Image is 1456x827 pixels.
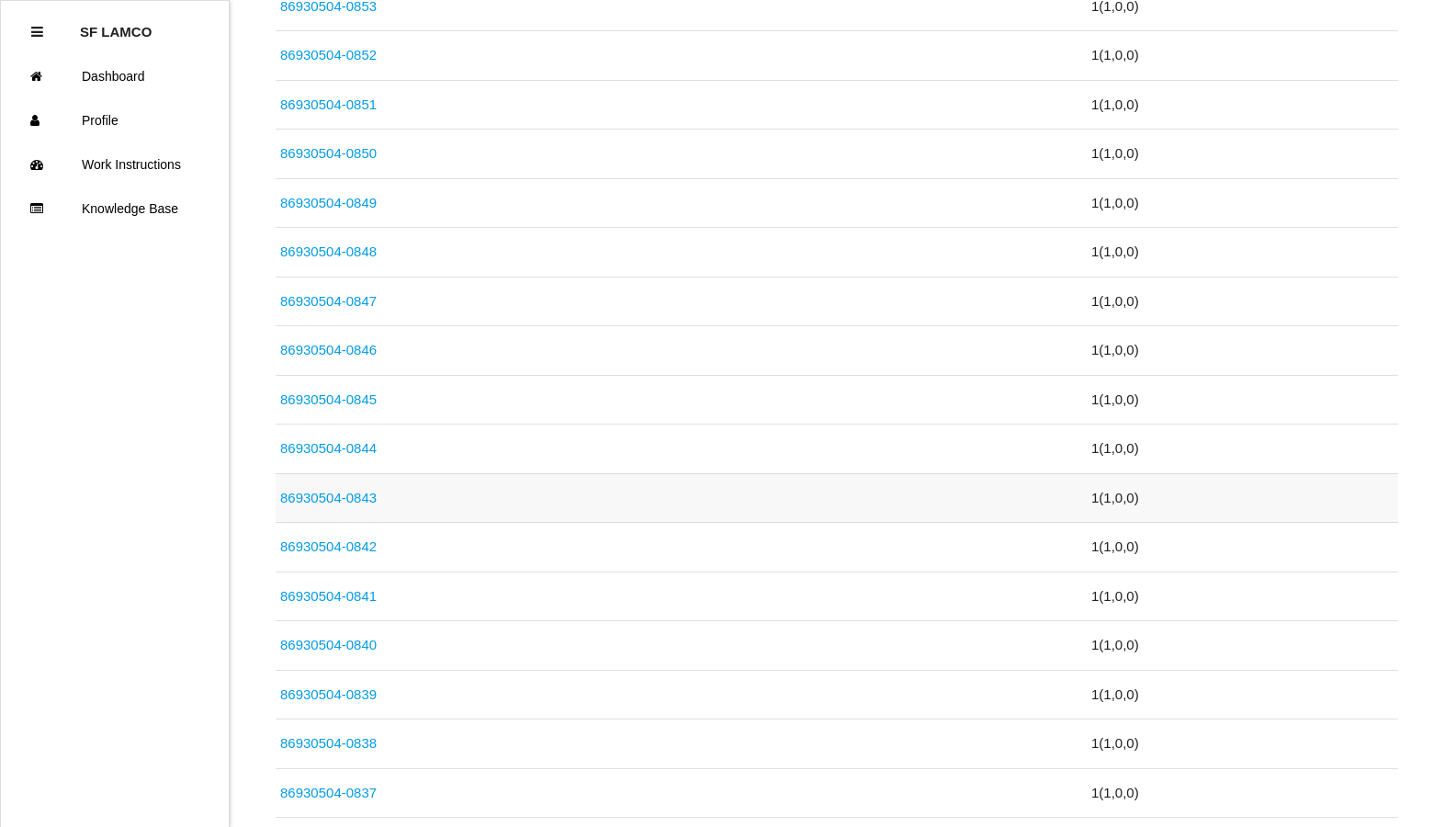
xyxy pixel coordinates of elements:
[1087,130,1398,179] td: 1 ( 1 , 0 , 0 )
[280,145,377,161] a: 86930504-0850
[280,588,377,604] a: 86930504-0841
[1087,80,1398,130] td: 1 ( 1 , 0 , 0 )
[1,142,229,187] a: Work Instructions
[1087,277,1398,326] td: 1 ( 1 , 0 , 0 )
[1,98,229,142] a: Profile
[280,47,377,62] a: 86930504-0852
[1087,670,1398,719] td: 1 ( 1 , 0 , 0 )
[1087,228,1398,278] td: 1 ( 1 , 0 , 0 )
[280,96,377,112] a: 86930504-0851
[1087,523,1398,572] td: 1 ( 1 , 0 , 0 )
[31,10,43,54] div: Close
[280,637,377,652] a: 86930504-0840
[1087,178,1398,228] td: 1 ( 1 , 0 , 0 )
[1087,375,1398,425] td: 1 ( 1 , 0 , 0 )
[280,735,377,751] a: 86930504-0838
[1,187,229,231] a: Knowledge Base
[280,538,377,554] a: 86930504-0842
[280,342,377,357] a: 86930504-0846
[1087,473,1398,523] td: 1 ( 1 , 0 , 0 )
[280,440,377,456] a: 86930504-0844
[280,293,377,309] a: 86930504-0847
[1087,31,1398,81] td: 1 ( 1 , 0 , 0 )
[80,10,152,40] p: SF LAMCO
[1087,768,1398,818] td: 1 ( 1 , 0 , 0 )
[1087,719,1398,769] td: 1 ( 1 , 0 , 0 )
[1087,621,1398,671] td: 1 ( 1 , 0 , 0 )
[280,686,377,702] a: 86930504-0839
[280,244,377,259] a: 86930504-0848
[280,391,377,407] a: 86930504-0845
[1087,572,1398,621] td: 1 ( 1 , 0 , 0 )
[1,54,229,98] a: Dashboard
[1087,425,1398,474] td: 1 ( 1 , 0 , 0 )
[280,785,377,800] a: 86930504-0837
[1087,326,1398,376] td: 1 ( 1 , 0 , 0 )
[280,490,377,505] a: 86930504-0843
[280,195,377,210] a: 86930504-0849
